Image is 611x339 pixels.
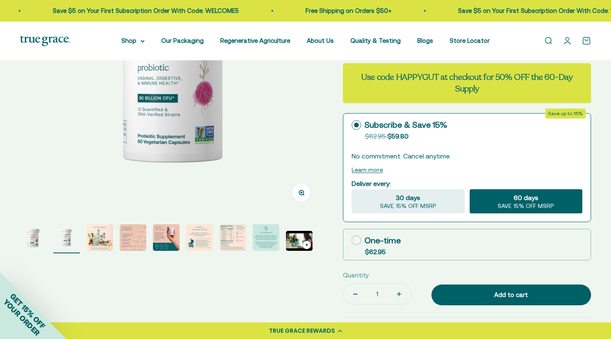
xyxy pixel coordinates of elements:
[286,231,313,253] button: Go to item 9
[153,224,180,253] button: Go to item 5
[387,284,411,304] button: Increase quantity
[53,224,80,251] img: Daily Probiotic for Women's Vaginal, Digestive, and Immune Support* - 90 Billion CFU at time of m...
[301,7,387,14] a: Free Shipping on Orders $50+
[120,224,146,251] img: - 12 quantified and DNA-verified probiotic cultures to support vaginal, digestive, and immune hea...
[20,224,47,253] button: Go to item 1
[431,285,591,305] button: Add to cart
[186,224,213,253] button: Go to item 6
[49,6,235,16] p: Save $5 on Your First Subscription Order With Code: WELCOME5
[153,224,180,251] img: Protects the probiotic cultures from light, moisture, and oxygen, extending shelf life and ensuri...
[219,224,246,253] button: Go to item 7
[121,36,145,46] summary: Shop
[253,224,279,251] img: Every lot of True Grace supplements undergoes extensive third-party testing. Regulation says we d...
[307,37,334,44] a: About Us
[253,224,279,253] button: Go to item 8
[343,270,370,280] label: Quantity:
[219,224,246,251] img: Our probiotics undergo extensive third-party testing at Purity-IQ Inc., a global organization del...
[8,292,47,330] span: GET 15% OFF
[269,327,335,335] div: TRUE GRACE REWARDS
[350,37,401,44] a: Quality & Testing
[220,37,290,44] a: Regenerative Agriculture
[2,297,42,337] span: YOUR ORDER
[120,224,146,253] button: Go to item 4
[86,224,113,253] button: Go to item 3
[161,37,204,44] a: Our Packaging
[417,37,433,44] a: Blogs
[343,284,367,304] button: Decrease quantity
[448,290,574,300] div: Add to cart
[186,224,213,251] img: Provide protection from stomach acid, allowing the probiotics to survive digestion and reach the ...
[53,224,80,253] button: Go to item 2
[450,37,490,44] a: Store Locator
[86,224,113,251] img: Our full product line provides a robust and comprehensive offering for a true foundation of healt...
[20,224,47,251] img: Daily Probiotic for Women's Vaginal, Digestive, and Immune Support* - 90 Billion CFU at time of m...
[361,72,573,94] strong: Use code HAPPYGUT at checkout for 50% OFF the 60-Day Supply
